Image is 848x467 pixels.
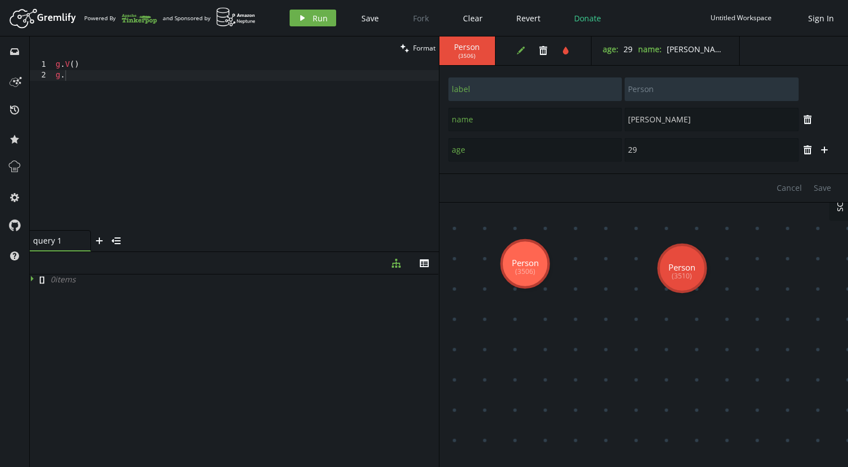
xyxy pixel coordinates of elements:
[603,44,618,54] label: age :
[672,271,692,281] tspan: (3510)
[668,262,695,273] tspan: Person
[455,10,491,26] button: Clear
[448,108,622,131] input: Property Name
[638,44,662,54] label: name :
[30,59,53,70] div: 1
[711,13,772,22] div: Untitled Workspace
[448,138,622,162] input: Property Name
[625,108,799,131] input: Property Value
[777,182,802,193] span: Cancel
[667,44,730,54] span: [PERSON_NAME]
[574,13,601,24] span: Donate
[459,52,475,59] span: ( 3506 )
[290,10,336,26] button: Run
[463,13,483,24] span: Clear
[216,7,256,27] img: AWS Neptune
[361,13,379,24] span: Save
[84,8,157,28] div: Powered By
[808,180,837,196] button: Save
[42,274,45,285] span: ]
[353,10,387,26] button: Save
[413,43,436,53] span: Format
[30,70,53,81] div: 2
[566,10,609,26] button: Donate
[397,36,439,59] button: Format
[511,258,538,269] tspan: Person
[803,10,840,26] button: Sign In
[413,13,429,24] span: Fork
[313,13,328,24] span: Run
[624,44,632,54] span: 29
[814,182,831,193] span: Save
[508,10,549,26] button: Revert
[808,13,834,24] span: Sign In
[448,77,622,101] input: Property Name
[39,274,42,285] span: [
[515,267,535,276] tspan: (3506)
[51,274,76,285] span: 0 item s
[625,77,799,101] input: Property Value
[625,138,799,162] input: Property Value
[771,180,808,196] button: Cancel
[33,235,78,246] span: query 1
[451,42,484,52] span: Person
[163,7,256,29] div: and Sponsored by
[404,10,438,26] button: Fork
[516,13,540,24] span: Revert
